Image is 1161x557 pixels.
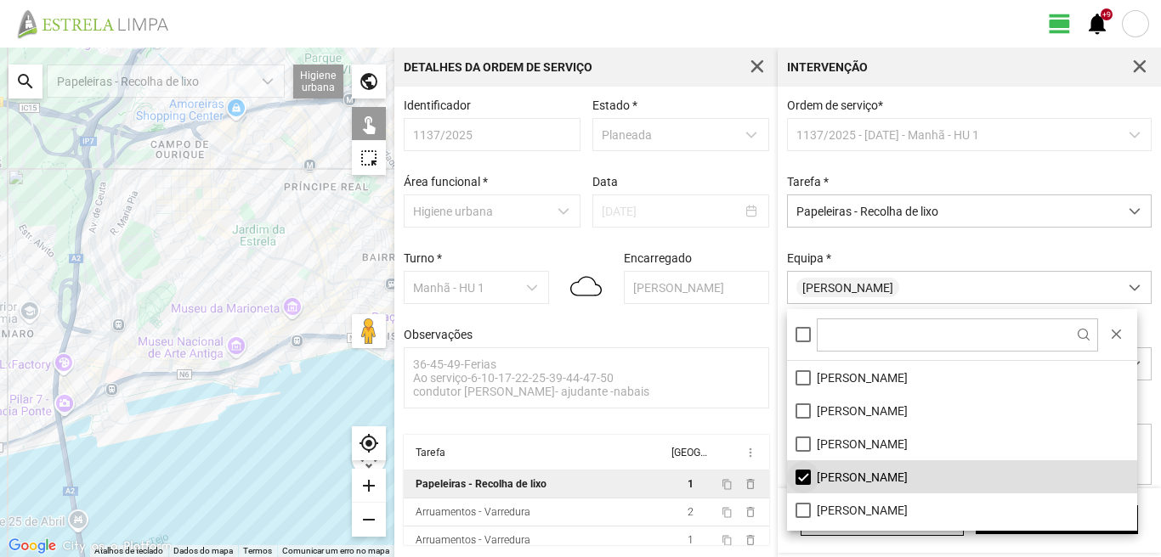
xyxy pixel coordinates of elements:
span: Ordem de serviço [787,98,883,112]
span: content_copy [722,479,733,490]
span: 2 [688,506,694,518]
div: highlight_alt [352,141,386,175]
a: Comunicar um erro no mapa [282,546,389,555]
div: Higiene urbana [293,65,343,98]
span: delete_outline [744,477,757,491]
span: content_copy [722,535,733,546]
label: Turno * [404,251,442,265]
div: Intervenção [787,61,868,73]
label: Observações [404,328,473,341]
div: add [352,469,386,503]
div: [GEOGRAPHIC_DATA] [671,447,707,459]
button: content_copy [722,533,735,547]
span: Papeleiras - Recolha de lixo [788,195,1119,227]
li: Álvaro Marinho [787,361,1137,394]
span: notifications [1085,11,1110,37]
div: remove [352,503,386,537]
button: Arraste o Pegman para o mapa para abrir o Street View [352,314,386,348]
a: Termos [243,546,272,555]
div: public [352,65,386,98]
label: Tarefa * [787,175,829,188]
div: Arruamentos - Varredura [416,534,530,546]
span: delete_outline [744,505,757,519]
li: Hélder Cunha [787,427,1137,460]
button: content_copy [722,505,735,519]
div: Detalhes da Ordem de Serviço [404,61,592,73]
span: content_copy [722,507,733,518]
li: Joaquim Dias [787,460,1137,493]
span: [PERSON_NAME] [817,371,908,385]
span: delete_outline [744,533,757,547]
span: view_day [1047,11,1073,37]
img: 04d.svg [570,268,602,304]
li: Artur Pereira [787,394,1137,427]
span: [PERSON_NAME] [817,437,908,451]
label: Data [592,175,618,188]
button: Dados do mapa [173,545,233,557]
span: more_vert [744,446,757,459]
label: Área funcional * [404,175,488,188]
span: [PERSON_NAME] [817,404,908,418]
div: +9 [1101,8,1113,20]
div: Tarefa [416,447,445,459]
span: [PERSON_NAME] [817,504,908,517]
img: file [12,8,187,39]
label: Encarregado [624,251,692,265]
div: dropdown trigger [1119,195,1152,227]
a: Abrir esta área no Google Maps (abre uma nova janela) [4,535,60,557]
span: 1 [688,478,694,490]
label: Estado * [592,98,637,112]
div: search [8,65,42,98]
button: content_copy [722,477,735,491]
div: my_location [352,426,386,460]
label: Identificador [404,98,471,112]
div: touch_app [352,107,386,141]
span: [PERSON_NAME] [796,278,899,297]
div: Papeleiras - Recolha de lixo [416,478,547,490]
img: Google [4,535,60,557]
li: José Seixas [787,493,1137,526]
div: Arruamentos - Varredura [416,506,530,518]
label: Equipa * [787,251,831,265]
span: [PERSON_NAME] [817,470,908,484]
span: 1 [688,534,694,546]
